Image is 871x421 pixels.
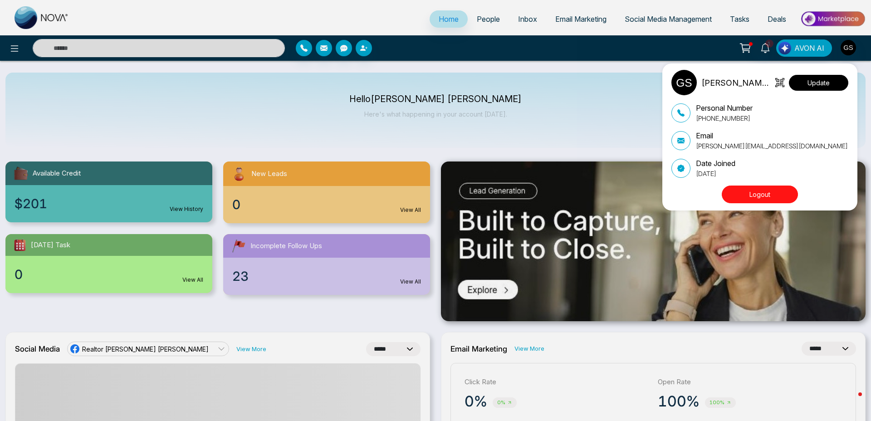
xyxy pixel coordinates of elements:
p: [PERSON_NAME] [PERSON_NAME] [701,77,773,89]
p: Personal Number [696,103,753,113]
button: Logout [722,186,798,203]
iframe: Intercom live chat [840,390,862,412]
p: [DATE] [696,169,735,178]
p: [PERSON_NAME][EMAIL_ADDRESS][DOMAIN_NAME] [696,141,848,151]
p: Date Joined [696,158,735,169]
p: Email [696,130,848,141]
button: Update [789,75,848,91]
p: [PHONE_NUMBER] [696,113,753,123]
